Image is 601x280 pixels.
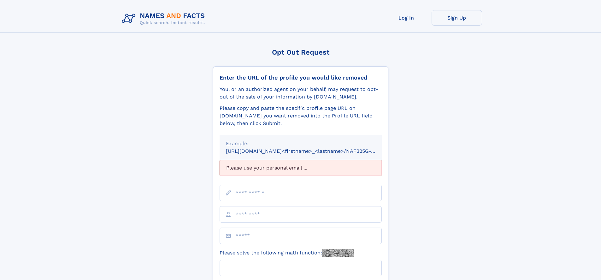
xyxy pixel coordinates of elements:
div: Please copy and paste the specific profile page URL on [DOMAIN_NAME] you want removed into the Pr... [220,104,382,127]
div: You, or an authorized agent on your behalf, may request to opt-out of the sale of your informatio... [220,86,382,101]
div: Please use your personal email ... [220,160,382,176]
a: Sign Up [432,10,482,26]
div: Enter the URL of the profile you would like removed [220,74,382,81]
label: Please solve the following math function: [220,249,354,257]
div: Opt Out Request [213,48,388,56]
a: Log In [381,10,432,26]
div: Example: [226,140,375,147]
img: Logo Names and Facts [119,10,210,27]
small: [URL][DOMAIN_NAME]<firstname>_<lastname>/NAF325G-xxxxxxxx [226,148,394,154]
